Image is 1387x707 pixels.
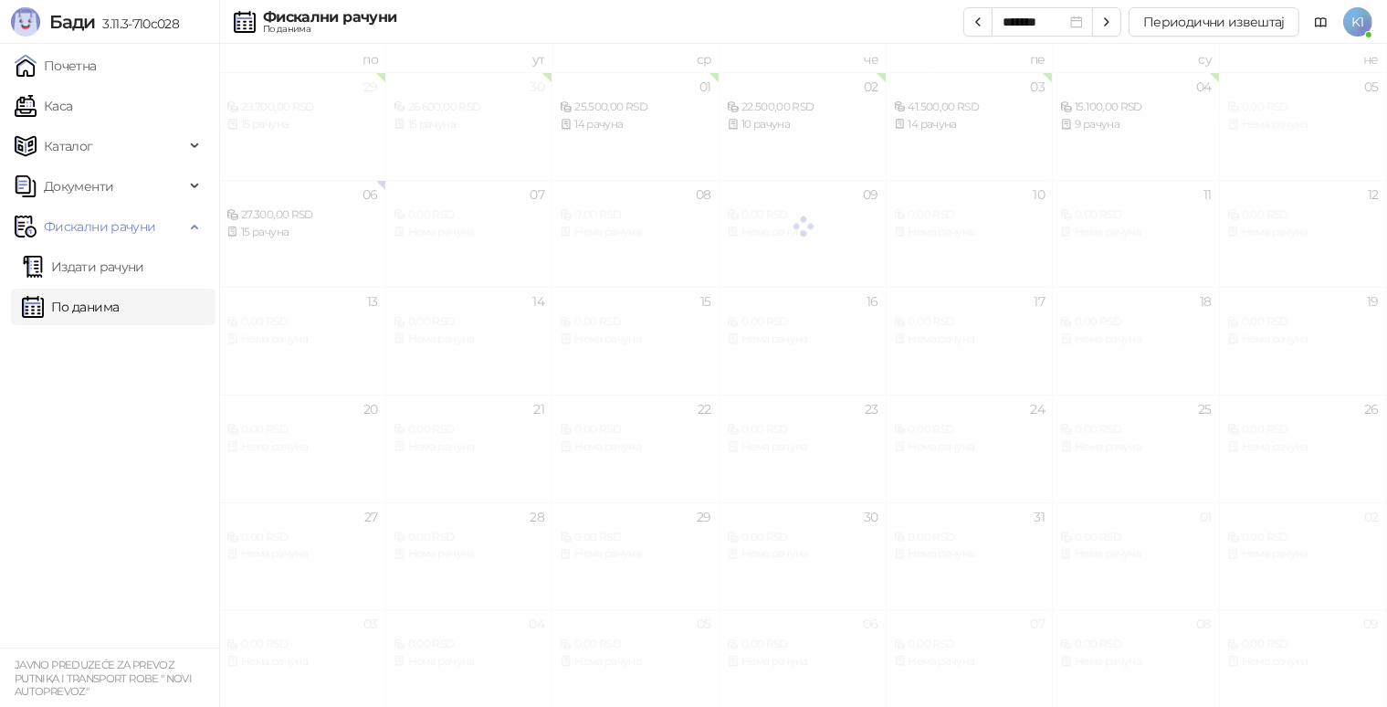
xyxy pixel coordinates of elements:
[11,7,40,37] img: Logo
[15,88,72,124] a: Каса
[263,10,396,25] div: Фискални рачуни
[263,25,396,34] div: По данима
[1307,7,1336,37] a: Документација
[1129,7,1299,37] button: Периодични извештај
[49,11,95,33] span: Бади
[22,289,119,325] a: По данима
[44,168,113,205] span: Документи
[44,128,93,164] span: Каталог
[95,16,179,32] span: 3.11.3-710c028
[44,208,155,245] span: Фискални рачуни
[1343,7,1372,37] span: K1
[22,248,144,285] a: Издати рачуни
[15,47,97,84] a: Почетна
[15,659,192,698] small: JAVNO PREDUZEĆE ZA PREVOZ PUTNIKA I TRANSPORT ROBE " NOVI AUTOPREVOZ"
